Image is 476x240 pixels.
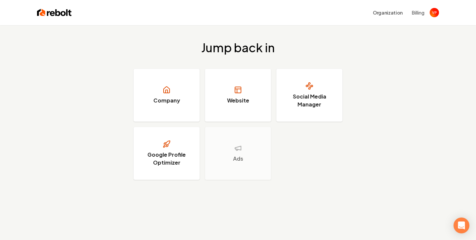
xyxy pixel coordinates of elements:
img: vitaliy Palnikov [430,8,439,17]
h3: Google Profile Optimizer [142,151,191,167]
h2: Jump back in [201,41,275,54]
button: Open user button [430,8,439,17]
a: Website [205,69,271,122]
h3: Social Media Manager [285,93,334,108]
h3: Ads [233,155,243,163]
button: Organization [369,7,407,19]
a: Social Media Manager [276,69,342,122]
h3: Company [153,97,180,104]
div: Open Intercom Messenger [454,218,469,233]
h3: Website [227,97,249,104]
button: Billing [412,9,424,16]
img: Rebolt Logo [37,8,72,17]
a: Google Profile Optimizer [134,127,200,180]
a: Company [134,69,200,122]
